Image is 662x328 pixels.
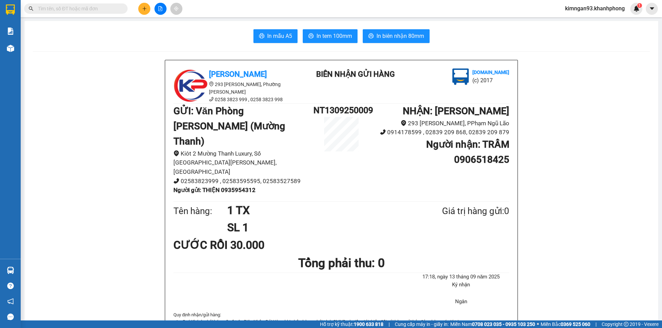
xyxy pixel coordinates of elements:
button: caret-down [646,3,658,15]
span: file-add [158,6,163,11]
span: caret-down [649,6,655,12]
span: question-circle [7,283,14,289]
span: phone [173,178,179,184]
span: | [595,320,596,328]
span: aim [174,6,179,11]
span: In biên nhận 80mm [377,32,424,40]
b: Người nhận : TRÂM 0906518425 [426,139,509,165]
li: 02583823999 , 02583595595, 02583527589 [173,177,313,186]
img: logo.jpg [173,68,208,103]
img: logo-vxr [6,4,15,15]
span: phone [209,97,214,102]
span: notification [7,298,14,305]
div: Tên hàng: [173,204,227,218]
img: warehouse-icon [7,45,14,52]
span: Miền Nam [450,320,535,328]
li: 0914178599 , 02839 209 868, 02839 209 879 [369,128,509,137]
li: 293 [PERSON_NAME], PPhạm Ngũ Lão [369,119,509,128]
li: 17:18, ngày 13 tháng 09 năm 2025 [413,273,509,281]
img: warehouse-icon [7,267,14,274]
span: environment [401,120,407,126]
strong: 0708 023 035 - 0935 103 250 [472,321,535,327]
li: Kiôt 2 Mường Thanh Luxury, Số [GEOGRAPHIC_DATA][PERSON_NAME], [GEOGRAPHIC_DATA] [173,149,313,177]
b: NHẬN : [PERSON_NAME] [403,105,509,117]
span: Miền Bắc [541,320,590,328]
img: icon-new-feature [633,6,640,12]
button: aim [170,3,182,15]
span: printer [308,33,314,40]
span: Hỗ trợ kỹ thuật: [320,320,383,328]
span: In mẫu A5 [267,32,292,40]
span: kimngan93.khanhphong [560,4,630,13]
img: logo.jpg [452,68,469,85]
h1: 1 TX [227,202,409,219]
i: Quý Khách phải báo mã số trên Biên Nhận Gửi Hàng khi nhận hàng, phải trình CMND và giấy giới thiệ... [182,319,459,324]
b: GỬI : Văn Phòng [PERSON_NAME] (Mường Thanh) [173,105,285,147]
span: copyright [624,322,629,327]
span: | [389,320,390,328]
li: Ngân [413,298,509,306]
li: Ký nhận [413,281,509,289]
span: In tem 100mm [317,32,352,40]
li: 293 [PERSON_NAME], Phường [PERSON_NAME] [173,81,298,96]
b: Người gửi : THIỆN 0935954312 [173,187,255,193]
button: printerIn biên nhận 80mm [363,29,430,43]
div: CƯỚC RỒI 30.000 [173,236,284,254]
span: environment [209,82,214,86]
span: phone [380,129,386,135]
h1: NT1309250009 [313,104,369,117]
span: message [7,314,14,320]
h1: Tổng phải thu: 0 [173,254,509,273]
li: (c) 2017 [472,76,509,85]
span: Cung cấp máy in - giấy in: [395,320,449,328]
b: BIÊN NHẬN GỬI HÀNG [316,70,395,78]
b: [DOMAIN_NAME] [472,70,509,75]
span: plus [142,6,147,11]
img: solution-icon [7,28,14,35]
button: file-add [154,3,167,15]
strong: 0369 525 060 [561,321,590,327]
input: Tìm tên, số ĐT hoặc mã đơn [38,5,119,12]
sup: 1 [637,3,642,8]
div: Giá trị hàng gửi: 0 [409,204,509,218]
li: 0258 3823 999 , 0258 3823 998 [173,96,298,103]
span: printer [368,33,374,40]
h1: SL 1 [227,219,409,236]
b: [PERSON_NAME] [209,70,267,78]
button: printerIn tem 100mm [303,29,358,43]
span: printer [259,33,264,40]
span: search [29,6,33,11]
span: ⚪️ [537,323,539,326]
strong: 1900 633 818 [354,321,383,327]
span: 1 [638,3,641,8]
button: printerIn mẫu A5 [253,29,298,43]
button: plus [138,3,150,15]
span: environment [173,150,179,156]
